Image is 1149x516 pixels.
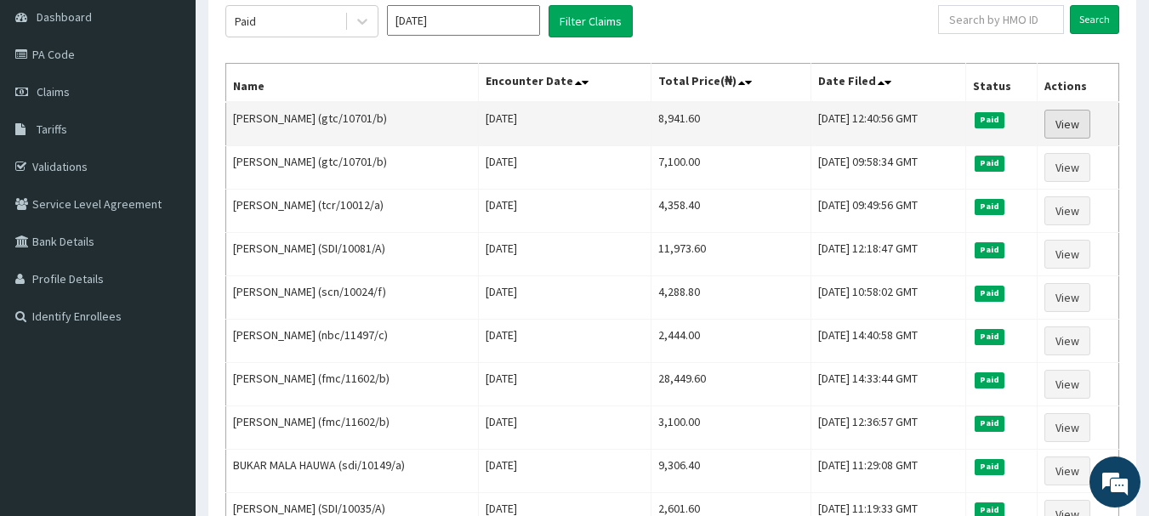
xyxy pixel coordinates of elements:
[811,233,966,276] td: [DATE] 12:18:47 GMT
[478,363,651,406] td: [DATE]
[811,406,966,450] td: [DATE] 12:36:57 GMT
[811,320,966,363] td: [DATE] 14:40:58 GMT
[478,190,651,233] td: [DATE]
[975,112,1005,128] span: Paid
[478,320,651,363] td: [DATE]
[1044,283,1090,312] a: View
[31,85,69,128] img: d_794563401_company_1708531726252_794563401
[975,286,1005,301] span: Paid
[1044,240,1090,269] a: View
[279,9,320,49] div: Minimize live chat window
[975,329,1005,344] span: Paid
[478,64,651,103] th: Encounter Date
[651,363,811,406] td: 28,449.60
[1044,326,1090,355] a: View
[811,190,966,233] td: [DATE] 09:49:56 GMT
[37,84,70,99] span: Claims
[37,122,67,137] span: Tariffs
[1044,370,1090,399] a: View
[478,450,651,493] td: [DATE]
[975,199,1005,214] span: Paid
[651,102,811,146] td: 8,941.60
[235,13,256,30] div: Paid
[88,95,286,117] div: Chat with us now
[1070,5,1119,34] input: Search
[975,242,1005,258] span: Paid
[226,363,479,406] td: [PERSON_NAME] (fmc/11602/b)
[226,102,479,146] td: [PERSON_NAME] (gtc/10701/b)
[965,64,1037,103] th: Status
[651,450,811,493] td: 9,306.40
[478,406,651,450] td: [DATE]
[226,64,479,103] th: Name
[478,233,651,276] td: [DATE]
[811,276,966,320] td: [DATE] 10:58:02 GMT
[651,146,811,190] td: 7,100.00
[387,5,540,36] input: Select Month and Year
[811,64,966,103] th: Date Filed
[226,406,479,450] td: [PERSON_NAME] (fmc/11602/b)
[1044,110,1090,139] a: View
[9,339,324,399] textarea: Type your message and hit 'Enter'
[1044,153,1090,182] a: View
[478,276,651,320] td: [DATE]
[1044,456,1090,485] a: View
[651,190,811,233] td: 4,358.40
[975,156,1005,171] span: Paid
[651,320,811,363] td: 2,444.00
[226,320,479,363] td: [PERSON_NAME] (nbc/11497/c)
[811,363,966,406] td: [DATE] 14:33:44 GMT
[226,276,479,320] td: [PERSON_NAME] (scn/10024/f)
[478,102,651,146] td: [DATE]
[975,372,1005,388] span: Paid
[975,459,1005,474] span: Paid
[811,450,966,493] td: [DATE] 11:29:08 GMT
[226,146,479,190] td: [PERSON_NAME] (gtc/10701/b)
[651,64,811,103] th: Total Price(₦)
[651,276,811,320] td: 4,288.80
[549,5,633,37] button: Filter Claims
[811,146,966,190] td: [DATE] 09:58:34 GMT
[651,406,811,450] td: 3,100.00
[37,9,92,25] span: Dashboard
[938,5,1064,34] input: Search by HMO ID
[226,190,479,233] td: [PERSON_NAME] (tcr/10012/a)
[226,450,479,493] td: BUKAR MALA HAUWA (sdi/10149/a)
[811,102,966,146] td: [DATE] 12:40:56 GMT
[651,233,811,276] td: 11,973.60
[478,146,651,190] td: [DATE]
[1037,64,1118,103] th: Actions
[99,151,235,323] span: We're online!
[226,233,479,276] td: [PERSON_NAME] (SDI/10081/A)
[1044,413,1090,442] a: View
[1044,196,1090,225] a: View
[975,416,1005,431] span: Paid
